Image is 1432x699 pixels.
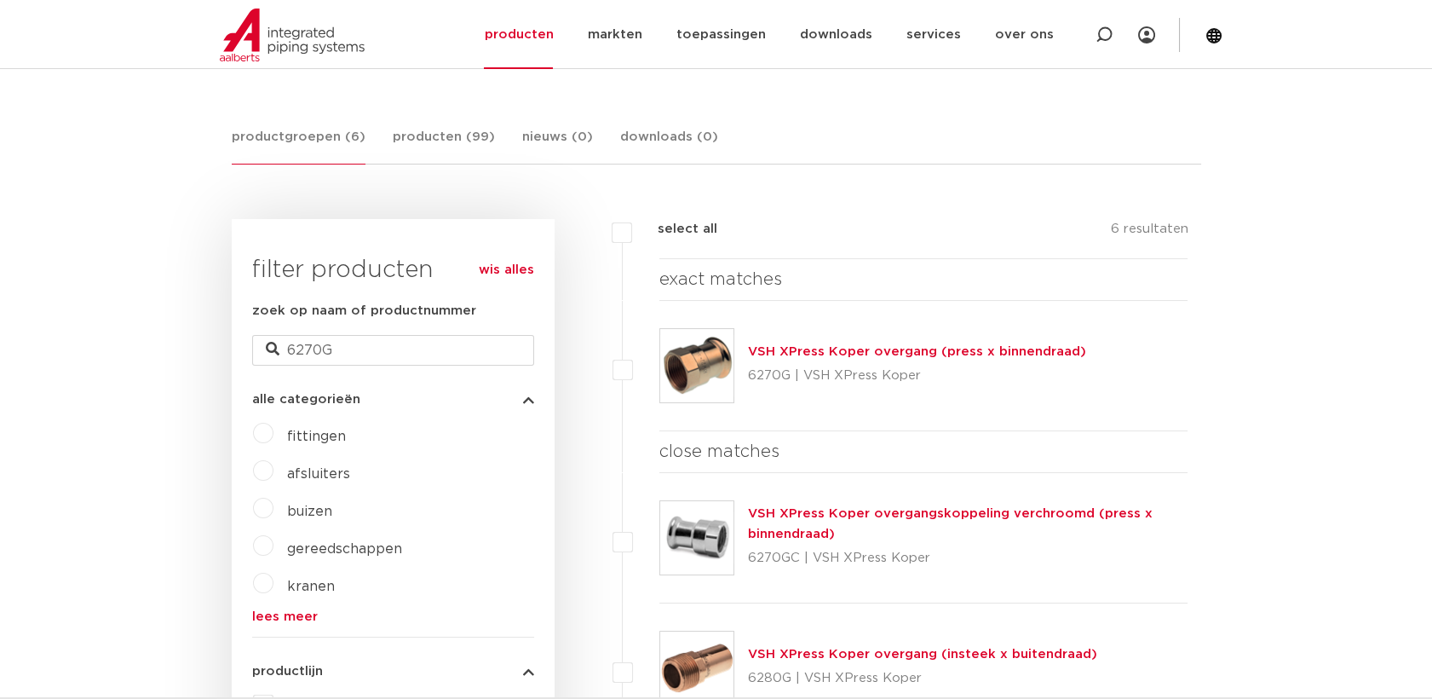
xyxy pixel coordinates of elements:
[252,393,534,406] button: alle categorieën
[252,301,476,321] label: zoek op naam of productnummer
[748,345,1086,358] a: VSH XPress Koper overgang (press x binnendraad)
[660,329,733,402] img: Thumbnail for VSH XPress Koper overgang (press x binnendraad)
[252,253,534,287] h3: filter producten
[1110,219,1188,246] p: 6 resultaten
[659,266,1188,293] h4: exact matches
[252,335,534,366] input: zoeken
[252,665,323,678] span: productlijn
[287,542,402,556] a: gereedschappen
[287,505,332,518] a: buizen
[252,610,534,623] a: lees meer
[748,545,1188,572] p: 6270GC | VSH XPress Koper
[748,648,1097,661] a: VSH XPress Koper overgang (insteek x buitendraad)
[620,127,718,164] a: downloads (0)
[252,393,360,406] span: alle categorieën
[632,219,717,240] label: select all
[252,665,534,678] button: productlijn
[287,580,335,593] a: kranen
[748,507,1153,540] a: VSH XPress Koper overgangskoppeling verchroomd (press x binnendraad)
[660,501,733,575] img: Thumbnail for VSH XPress Koper overgangskoppeling verchroomd (press x binnendraad)
[748,362,1086,390] p: 6270G | VSH XPress Koper
[748,665,1097,692] p: 6280G | VSH XPress Koper
[393,127,495,164] a: producten (99)
[287,430,346,443] a: fittingen
[287,467,350,481] a: afsluiters
[479,260,534,280] a: wis alles
[522,127,593,164] a: nieuws (0)
[232,127,365,165] a: productgroepen (6)
[659,438,1188,465] h4: close matches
